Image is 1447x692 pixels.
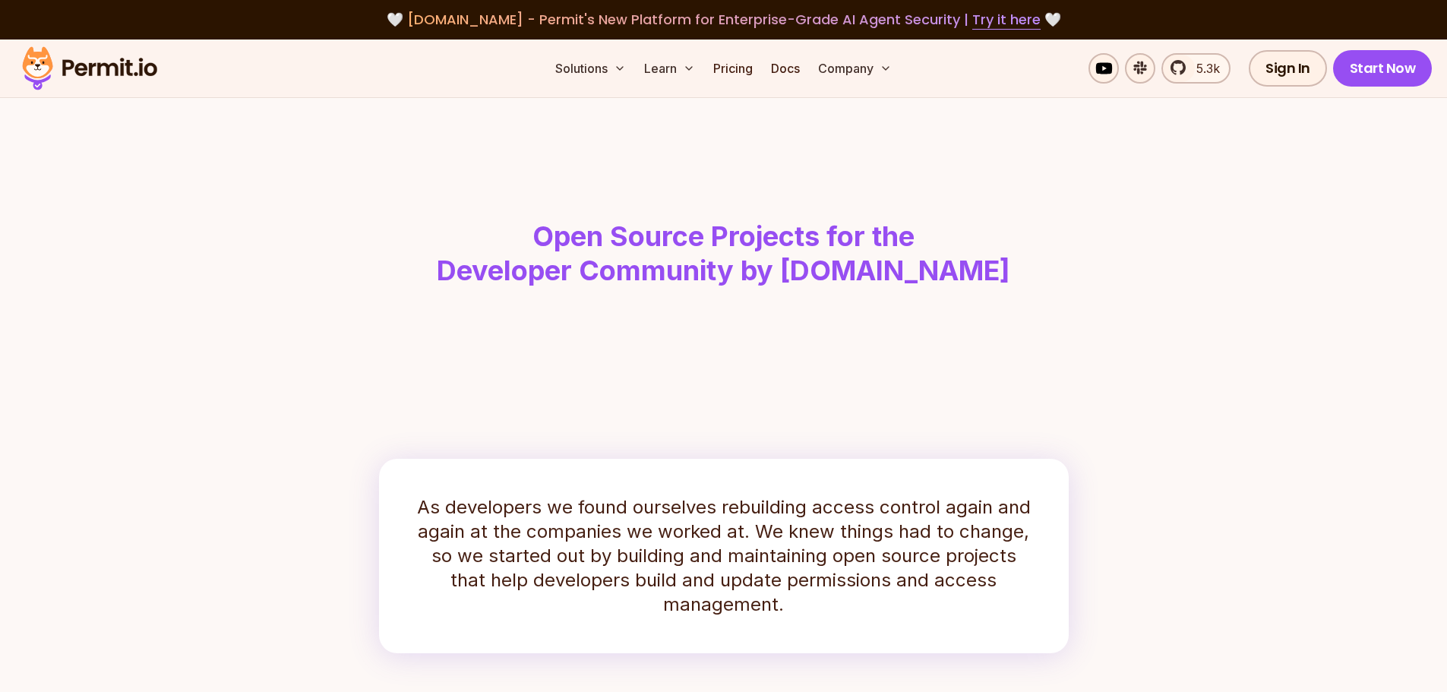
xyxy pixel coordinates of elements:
a: Start Now [1333,50,1433,87]
img: Permit logo [15,43,164,94]
p: As developers we found ourselves rebuilding access control again and again at the companies we wo... [415,495,1032,617]
span: 5.3k [1187,59,1220,77]
button: Company [812,53,898,84]
button: Solutions [549,53,632,84]
span: [DOMAIN_NAME] - Permit's New Platform for Enterprise-Grade AI Agent Security | [407,10,1041,29]
button: Learn [638,53,701,84]
a: 5.3k [1161,53,1231,84]
a: Sign In [1249,50,1327,87]
a: Try it here [972,10,1041,30]
a: Docs [765,53,806,84]
div: 🤍 🤍 [36,9,1411,30]
h1: Open Source Projects for the Developer Community by [DOMAIN_NAME] [335,220,1113,289]
a: Pricing [707,53,759,84]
